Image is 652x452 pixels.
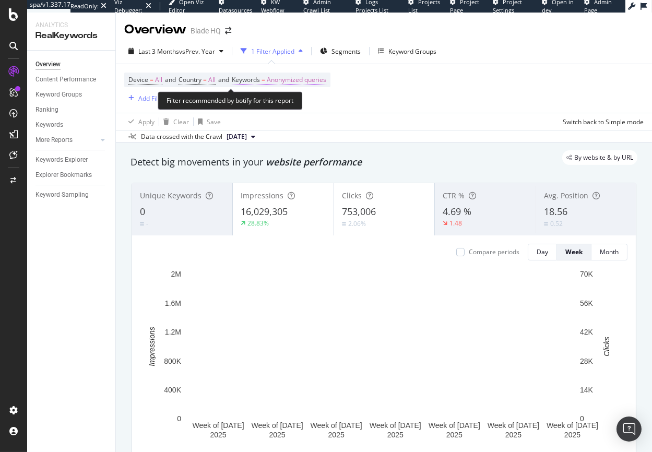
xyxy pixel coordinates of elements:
[140,222,144,225] img: Equal
[564,431,580,439] text: 2025
[348,219,366,228] div: 2.06%
[165,299,181,307] text: 1.6M
[247,219,269,228] div: 28.83%
[218,75,229,84] span: and
[35,30,107,42] div: RealKeywords
[165,328,181,336] text: 1.2M
[179,47,215,56] span: vs Prev. Year
[547,421,598,430] text: Week of [DATE]
[35,21,107,30] div: Analytics
[158,91,302,110] div: Filter recommended by botify for this report
[544,222,548,225] img: Equal
[155,73,162,87] span: All
[565,247,583,256] div: Week
[35,189,89,200] div: Keyword Sampling
[328,431,345,439] text: 2025
[429,421,480,430] text: Week of [DATE]
[528,244,557,260] button: Day
[35,154,108,165] a: Keywords Explorer
[342,191,362,200] span: Clicks
[562,150,637,165] div: legacy label
[35,154,88,165] div: Keywords Explorer
[179,75,201,84] span: Country
[35,189,108,200] a: Keyword Sampling
[35,135,98,146] a: More Reports
[35,135,73,146] div: More Reports
[128,75,148,84] span: Device
[207,117,221,126] div: Save
[488,421,539,430] text: Week of [DATE]
[550,219,563,228] div: 0.52
[469,247,519,256] div: Compare periods
[580,299,594,307] text: 56K
[580,270,594,278] text: 70K
[387,431,404,439] text: 2025
[370,421,421,430] text: Week of [DATE]
[241,205,288,218] span: 16,029,305
[208,73,216,87] span: All
[267,73,326,87] span: Anonymized queries
[262,75,265,84] span: =
[374,43,441,60] button: Keyword Groups
[563,117,644,126] div: Switch back to Simple mode
[311,421,362,430] text: Week of [DATE]
[35,89,108,100] a: Keyword Groups
[35,74,108,85] a: Content Performance
[35,59,61,70] div: Overview
[227,132,247,141] span: 2025 Sep. 4th
[600,247,619,256] div: Month
[173,117,189,126] div: Clear
[269,431,286,439] text: 2025
[537,247,548,256] div: Day
[203,75,207,84] span: =
[171,270,181,278] text: 2M
[35,170,108,181] a: Explorer Bookmarks
[35,170,92,181] div: Explorer Bookmarks
[35,104,108,115] a: Ranking
[574,154,633,161] span: By website & by URL
[70,2,99,10] div: ReadOnly:
[150,75,153,84] span: =
[194,113,221,130] button: Save
[241,191,283,200] span: Impressions
[140,269,621,450] svg: A chart.
[252,421,303,430] text: Week of [DATE]
[580,357,594,365] text: 28K
[342,222,346,225] img: Equal
[580,328,594,336] text: 42K
[164,357,181,365] text: 800K
[210,431,226,439] text: 2025
[159,113,189,130] button: Clear
[580,386,594,394] text: 14K
[140,191,201,200] span: Unique Keywords
[35,89,82,100] div: Keyword Groups
[443,191,465,200] span: CTR %
[35,74,96,85] div: Content Performance
[251,47,294,56] div: 1 Filter Applied
[505,431,521,439] text: 2025
[138,117,155,126] div: Apply
[35,120,63,130] div: Keywords
[544,191,588,200] span: Avg. Position
[559,113,644,130] button: Switch back to Simple mode
[177,414,181,423] text: 0
[219,6,252,14] span: Datasources
[331,47,361,56] span: Segments
[124,43,228,60] button: Last 3 MonthsvsPrev. Year
[342,205,376,218] span: 753,006
[617,417,642,442] div: Open Intercom Messenger
[580,414,584,423] text: 0
[544,205,567,218] span: 18.56
[138,47,179,56] span: Last 3 Months
[146,219,148,228] div: -
[236,43,307,60] button: 1 Filter Applied
[449,219,462,228] div: 1.48
[164,386,181,394] text: 400K
[165,75,176,84] span: and
[232,75,260,84] span: Keywords
[557,244,591,260] button: Week
[35,59,108,70] a: Overview
[591,244,627,260] button: Month
[222,130,259,143] button: [DATE]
